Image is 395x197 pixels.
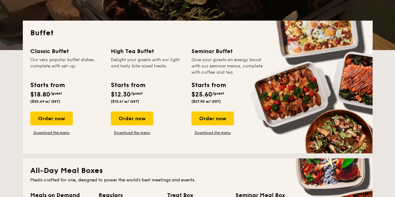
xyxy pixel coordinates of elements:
[30,47,103,56] div: Classic Buffet
[30,111,73,125] div: Order now
[191,57,264,76] div: Give your guests an energy boost with our seminar menus, complete with coffee and tea.
[191,111,234,125] div: Order now
[111,111,153,125] div: Order now
[191,47,264,56] div: Seminar Buffet
[111,99,139,104] span: ($13.41 w/ GST)
[191,99,221,104] span: ($27.90 w/ GST)
[30,130,73,135] a: Download the menu
[111,81,145,90] div: Starts from
[30,28,365,38] h2: Buffet
[191,130,234,135] a: Download the menu
[30,166,365,176] h2: All-Day Meal Boxes
[50,91,62,96] span: /guest
[30,57,103,76] div: Our very popular buffet dishes, complete with set-up.
[30,177,365,183] div: Meals crafted for one, designed to power the world's best meetings and events.
[30,99,60,104] span: ($20.49 w/ GST)
[30,91,50,98] span: $18.80
[191,91,212,98] span: $25.60
[111,57,184,76] div: Delight your guests with our light and tasty bite-sized treats.
[30,81,64,90] div: Starts from
[131,91,143,96] span: /guest
[111,47,184,56] div: High Tea Buffet
[111,130,153,135] a: Download the menu
[212,91,224,96] span: /guest
[111,91,131,98] span: $12.30
[191,81,225,90] div: Starts from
